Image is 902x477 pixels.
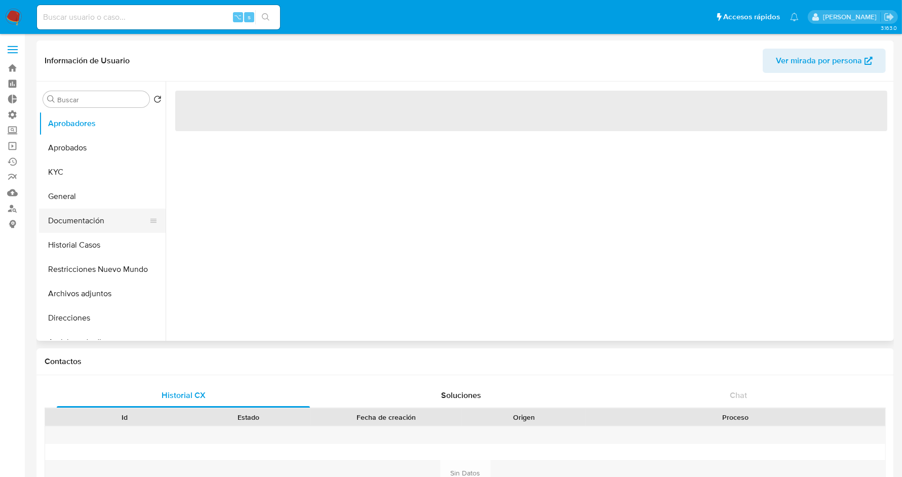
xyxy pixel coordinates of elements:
span: Soluciones [441,389,481,401]
span: Chat [730,389,747,401]
button: Ver mirada por persona [763,49,886,73]
h1: Información de Usuario [45,56,130,66]
div: Origen [469,412,579,422]
div: Id [70,412,180,422]
button: General [39,184,166,209]
a: Salir [884,12,894,22]
input: Buscar [57,95,145,104]
button: Aprobadores [39,111,166,136]
div: Estado [194,412,304,422]
button: Aprobados [39,136,166,160]
button: Restricciones Nuevo Mundo [39,257,166,282]
span: Historial CX [162,389,206,401]
button: Buscar [47,95,55,103]
button: Documentación [39,209,158,233]
button: Volver al orden por defecto [153,95,162,106]
a: Notificaciones [790,13,799,21]
span: ⌥ [234,12,242,22]
p: jessica.fukman@mercadolibre.com [823,12,880,22]
div: Fecha de creación [318,412,455,422]
input: Buscar usuario o caso... [37,11,280,24]
span: Ver mirada por persona [776,49,862,73]
button: KYC [39,160,166,184]
div: Proceso [593,412,878,422]
span: Accesos rápidos [723,12,780,22]
h1: Contactos [45,356,886,367]
button: Archivos adjuntos [39,282,166,306]
button: search-icon [255,10,276,24]
button: Anticipos de dinero [39,330,166,354]
button: Historial Casos [39,233,166,257]
span: s [248,12,251,22]
button: Direcciones [39,306,166,330]
span: ‌ [175,91,887,131]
